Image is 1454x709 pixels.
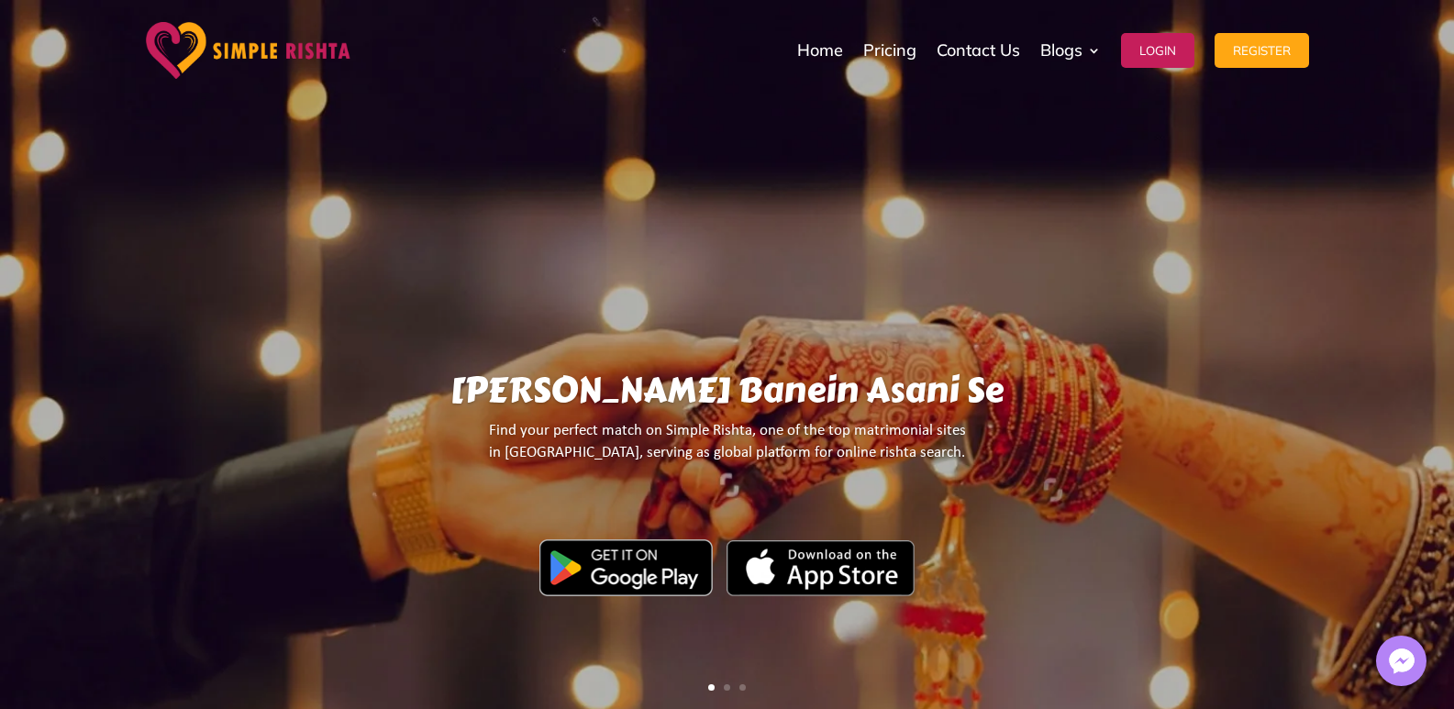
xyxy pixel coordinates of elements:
[863,5,916,96] a: Pricing
[1121,33,1194,68] button: Login
[190,370,1265,420] h1: [PERSON_NAME] Banein Asani Se
[937,5,1020,96] a: Contact Us
[1121,5,1194,96] a: Login
[190,420,1265,480] p: Find your perfect match on Simple Rishta, one of the top matrimonial sites in [GEOGRAPHIC_DATA], ...
[1383,643,1420,680] img: Messenger
[1215,33,1309,68] button: Register
[739,684,746,691] a: 3
[1040,5,1101,96] a: Blogs
[708,684,715,691] a: 1
[724,684,730,691] a: 2
[797,5,843,96] a: Home
[539,539,713,596] img: Google Play
[1215,5,1309,96] a: Register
